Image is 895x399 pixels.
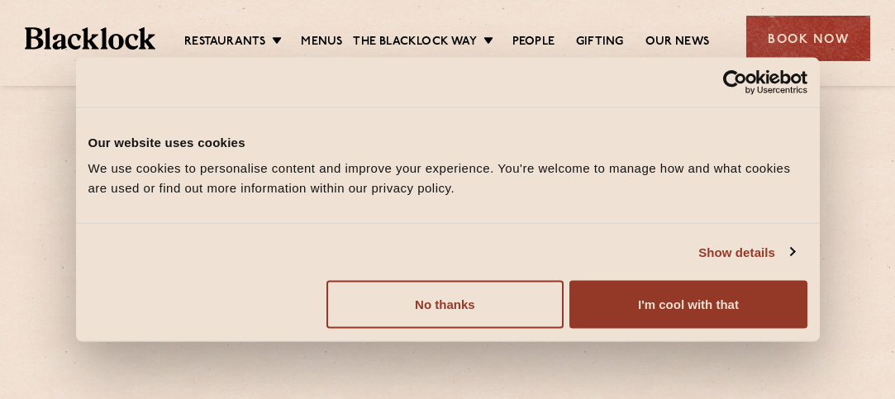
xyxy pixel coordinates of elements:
[569,281,807,329] button: I'm cool with that
[353,34,476,52] a: The Blacklock Way
[698,242,794,262] a: Show details
[184,34,265,52] a: Restaurants
[326,281,564,329] button: No thanks
[512,34,555,52] a: People
[645,34,710,52] a: Our News
[301,34,342,52] a: Menus
[576,34,623,52] a: Gifting
[88,159,807,198] div: We use cookies to personalise content and improve your experience. You're welcome to manage how a...
[663,69,807,94] a: Usercentrics Cookiebot - opens in a new window
[746,16,870,61] div: Book Now
[88,132,807,152] div: Our website uses cookies
[25,27,155,50] img: BL_Textured_Logo-footer-cropped.svg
